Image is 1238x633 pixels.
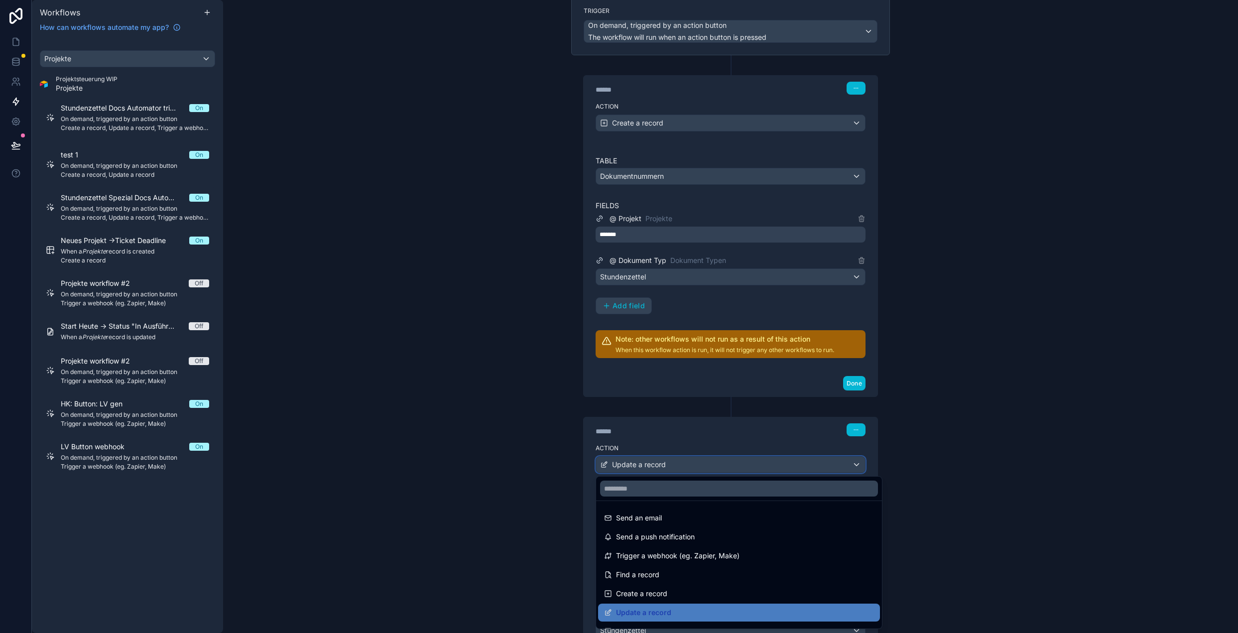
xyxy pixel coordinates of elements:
span: Trigger a webhook (eg. Zapier, Make) [616,550,740,562]
span: Update a record [616,607,671,619]
span: Send an email [616,512,662,524]
span: Find a record [616,569,659,581]
span: Create a record [616,588,667,600]
span: Send a push notification [616,531,695,543]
